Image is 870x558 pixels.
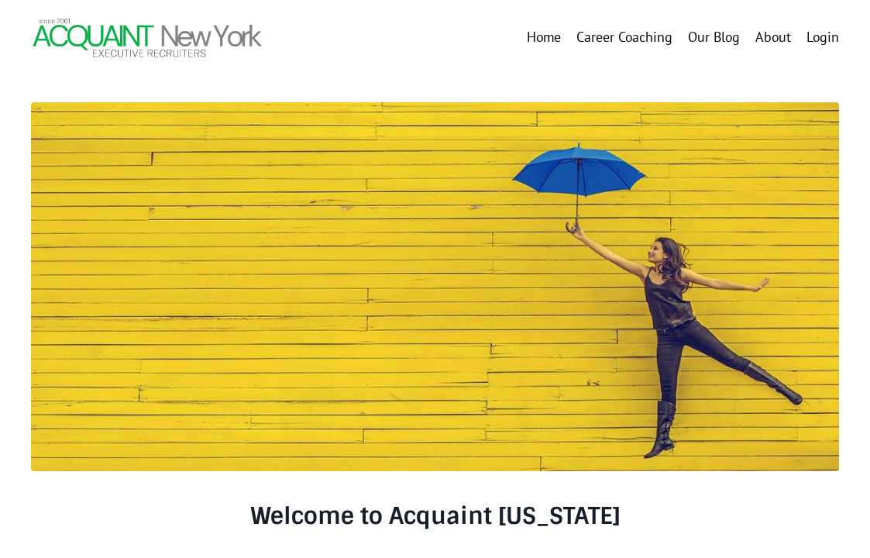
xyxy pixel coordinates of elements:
[576,26,672,49] a: Career Coaching
[755,26,791,49] a: About
[31,15,263,60] img: Header Logo
[688,26,740,49] a: Our Blog
[527,26,561,49] a: Home
[135,502,735,530] h3: Welcome to Acquaint [US_STATE]
[806,28,839,46] a: Login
